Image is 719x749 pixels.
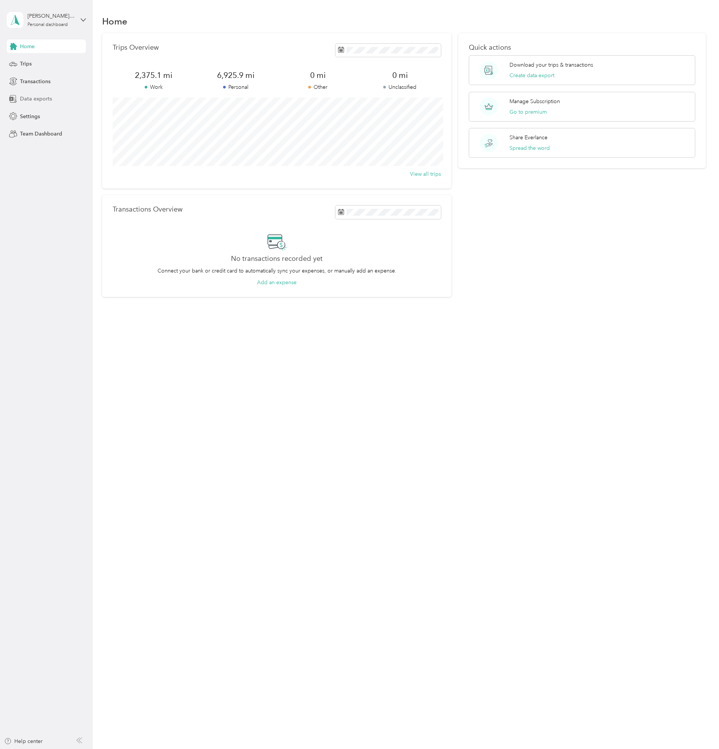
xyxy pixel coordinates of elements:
[158,267,396,275] p: Connect your bank or credit card to automatically sync your expenses, or manually add an expense.
[231,255,323,263] h2: No transactions recorded yet
[359,83,441,91] p: Unclassified
[509,108,547,116] button: Go to premium
[277,83,359,91] p: Other
[359,70,441,81] span: 0 mi
[195,70,277,81] span: 6,925.9 mi
[20,130,62,138] span: Team Dashboard
[113,83,195,91] p: Work
[20,43,35,50] span: Home
[28,23,68,27] div: Personal dashboard
[277,70,359,81] span: 0 mi
[509,144,550,152] button: Spread the word
[20,95,52,103] span: Data exports
[677,707,719,749] iframe: Everlance-gr Chat Button Frame
[20,113,40,120] span: Settings
[113,70,195,81] span: 2,375.1 mi
[509,61,593,69] p: Download your trips & transactions
[20,78,50,85] span: Transactions
[195,83,277,91] p: Personal
[509,97,560,105] p: Manage Subscription
[410,170,441,178] button: View all trips
[102,17,127,25] h1: Home
[28,12,75,20] div: [PERSON_NAME][EMAIL_ADDRESS][DOMAIN_NAME]
[113,206,182,213] p: Transactions Overview
[509,72,554,79] button: Create data export
[469,44,696,52] p: Quick actions
[20,60,32,68] span: Trips
[4,737,43,745] button: Help center
[257,279,297,286] button: Add an expense
[509,134,548,142] p: Share Everlance
[113,44,159,52] p: Trips Overview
